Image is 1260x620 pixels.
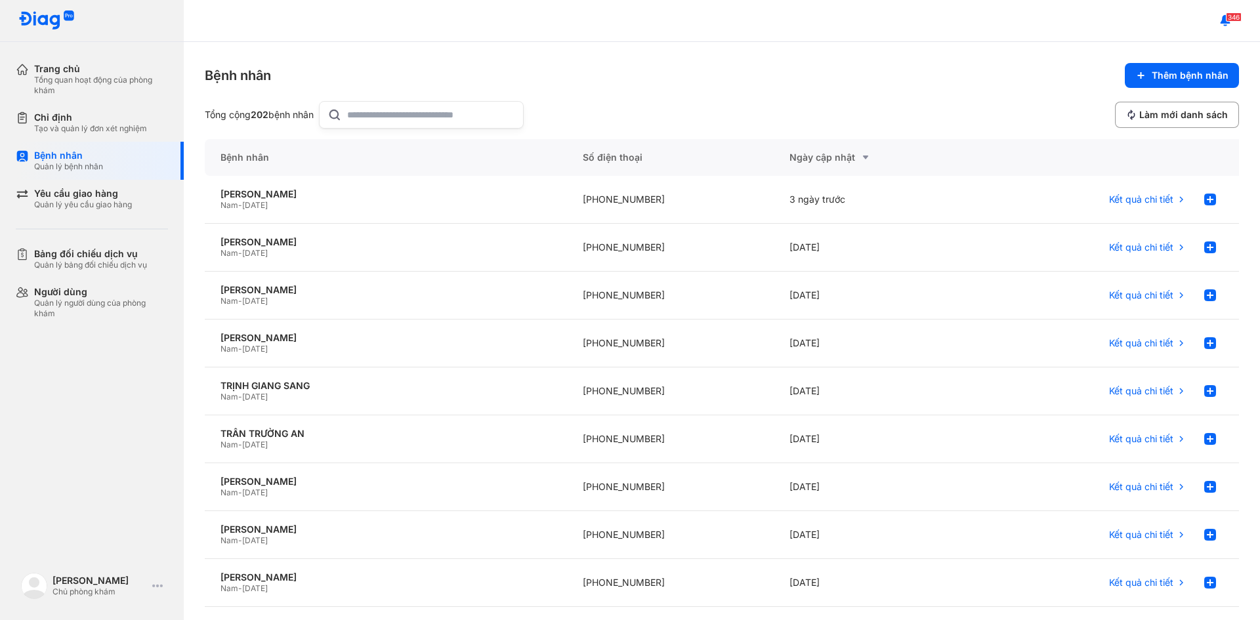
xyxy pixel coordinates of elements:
[220,524,551,535] div: [PERSON_NAME]
[1139,109,1228,121] span: Làm mới danh sách
[1109,385,1173,397] span: Kết quả chi tiết
[34,248,147,260] div: Bảng đối chiếu dịch vụ
[220,284,551,296] div: [PERSON_NAME]
[238,344,242,354] span: -
[774,463,980,511] div: [DATE]
[774,415,980,463] div: [DATE]
[238,200,242,210] span: -
[1115,102,1239,128] button: Làm mới danh sách
[242,344,268,354] span: [DATE]
[1109,194,1173,205] span: Kết quả chi tiết
[220,428,551,440] div: TRẦN TRƯỜNG AN
[220,487,238,497] span: Nam
[21,573,47,599] img: logo
[1109,529,1173,541] span: Kết quả chi tiết
[567,272,774,320] div: [PHONE_NUMBER]
[242,487,268,497] span: [DATE]
[1109,481,1173,493] span: Kết quả chi tiết
[242,440,268,449] span: [DATE]
[34,75,168,96] div: Tổng quan hoạt động của phòng khám
[242,392,268,402] span: [DATE]
[220,392,238,402] span: Nam
[34,161,103,172] div: Quản lý bệnh nhân
[1109,337,1173,349] span: Kết quả chi tiết
[220,248,238,258] span: Nam
[1226,12,1242,22] span: 346
[238,440,242,449] span: -
[238,487,242,497] span: -
[220,200,238,210] span: Nam
[567,139,774,176] div: Số điện thoại
[205,139,567,176] div: Bệnh nhân
[1152,70,1228,81] span: Thêm bệnh nhân
[567,511,774,559] div: [PHONE_NUMBER]
[34,123,147,134] div: Tạo và quản lý đơn xét nghiệm
[220,332,551,344] div: [PERSON_NAME]
[34,188,132,199] div: Yêu cầu giao hàng
[774,176,980,224] div: 3 ngày trước
[238,296,242,306] span: -
[789,150,965,165] div: Ngày cập nhật
[238,392,242,402] span: -
[774,224,980,272] div: [DATE]
[238,535,242,545] span: -
[567,463,774,511] div: [PHONE_NUMBER]
[220,296,238,306] span: Nam
[1125,63,1239,88] button: Thêm bệnh nhân
[1109,289,1173,301] span: Kết quả chi tiết
[34,112,147,123] div: Chỉ định
[567,320,774,367] div: [PHONE_NUMBER]
[238,248,242,258] span: -
[34,199,132,210] div: Quản lý yêu cầu giao hàng
[220,571,551,583] div: [PERSON_NAME]
[34,150,103,161] div: Bệnh nhân
[34,260,147,270] div: Quản lý bảng đối chiếu dịch vụ
[220,236,551,248] div: [PERSON_NAME]
[1109,577,1173,589] span: Kết quả chi tiết
[242,296,268,306] span: [DATE]
[220,535,238,545] span: Nam
[52,575,147,587] div: [PERSON_NAME]
[567,176,774,224] div: [PHONE_NUMBER]
[220,188,551,200] div: [PERSON_NAME]
[242,535,268,545] span: [DATE]
[34,286,168,298] div: Người dùng
[205,109,314,121] div: Tổng cộng bệnh nhân
[242,200,268,210] span: [DATE]
[220,344,238,354] span: Nam
[242,583,268,593] span: [DATE]
[34,298,168,319] div: Quản lý người dùng của phòng khám
[567,415,774,463] div: [PHONE_NUMBER]
[567,559,774,607] div: [PHONE_NUMBER]
[220,380,551,392] div: TRỊNH GIANG SANG
[774,511,980,559] div: [DATE]
[242,248,268,258] span: [DATE]
[1109,433,1173,445] span: Kết quả chi tiết
[205,66,271,85] div: Bệnh nhân
[1109,241,1173,253] span: Kết quả chi tiết
[52,587,147,597] div: Chủ phòng khám
[567,224,774,272] div: [PHONE_NUMBER]
[220,583,238,593] span: Nam
[220,440,238,449] span: Nam
[567,367,774,415] div: [PHONE_NUMBER]
[220,476,551,487] div: [PERSON_NAME]
[774,272,980,320] div: [DATE]
[774,559,980,607] div: [DATE]
[238,583,242,593] span: -
[774,320,980,367] div: [DATE]
[774,367,980,415] div: [DATE]
[251,109,268,120] span: 202
[18,10,75,31] img: logo
[34,63,168,75] div: Trang chủ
